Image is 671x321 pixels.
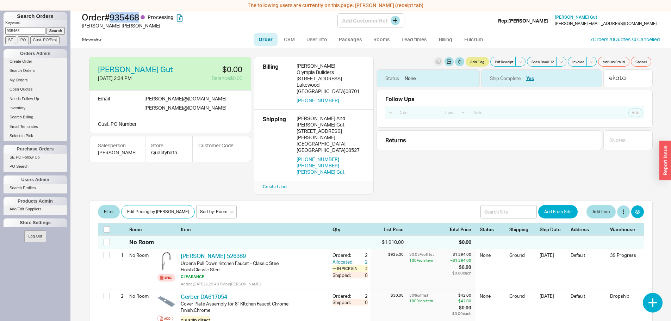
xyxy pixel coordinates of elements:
div: No Room [129,249,155,261]
button: Log Out [24,230,46,242]
h1: Search Orders [4,12,67,20]
a: Create Order [4,58,67,65]
div: Default [571,252,606,268]
button: Yes [526,75,534,81]
a: Order [254,33,278,46]
div: 100 % on item [409,258,449,263]
div: $0.00 each [452,311,471,316]
div: [STREET_ADDRESS] [297,128,365,134]
button: Add [628,109,642,117]
button: Add Flag [466,57,489,67]
div: $1,294.00 [451,252,471,257]
div: Urbena Pull Down Kitchen Faucet - Classic Steel [181,260,327,266]
div: $925.00 [371,252,404,257]
div: List Price [371,226,404,233]
a: Billing [433,33,458,46]
div: Allocated: [333,259,355,265]
div: [PERSON_NAME] And [PERSON_NAME] Gut [297,115,365,128]
a: Inventory [4,104,67,112]
div: $0.00 each [451,271,471,275]
a: Fulcrum [459,33,488,46]
div: Finish : Chrome [181,307,327,313]
span: Filter [104,208,114,216]
div: Warehouse [610,226,638,233]
div: Balance $0.00 [189,75,242,82]
button: Edit Pricing by [PERSON_NAME] [121,205,195,218]
div: Added [DATE] 2:29:48 PM by [PERSON_NAME] [181,281,327,287]
div: $0.00 [451,264,471,270]
div: – $42.00 [452,298,471,304]
div: Ordered: [333,293,355,299]
div: [PERSON_NAME] [297,63,365,69]
h1: Order # 935468 [82,12,337,22]
div: [PERSON_NAME] @ [DOMAIN_NAME] [144,104,226,112]
a: SE PO Follow Up [4,154,67,161]
div: Status [480,226,505,233]
button: Cancel [631,57,651,67]
div: [PERSON_NAME] [98,149,137,156]
div: 1 [115,249,124,261]
div: Cust. PO Number [89,116,251,134]
span: [PERSON_NAME] Gut [555,14,597,20]
span: Mark as Fraud [603,59,625,64]
span: Edit Pricing by [PERSON_NAME] [127,208,189,216]
div: 0 [355,299,368,305]
div: Ship Complete [490,75,521,81]
div: Email [98,95,110,103]
div: Customer Code [198,142,234,149]
span: Pdf Receipt [495,59,513,64]
div: Status [385,75,399,81]
div: Purchase Orders [4,145,67,153]
a: Search Profiles [4,184,67,192]
div: Ship complete [82,38,101,42]
div: None [480,252,505,268]
span: Invoice [572,59,584,64]
button: Pdf Receipt [490,57,516,67]
span: Spec Book 1 / 2 [532,59,554,64]
div: Returns [385,136,599,144]
div: No Room [129,290,155,302]
div: [PERSON_NAME][GEOGRAPHIC_DATA] , [GEOGRAPHIC_DATA] 08527 [297,134,365,153]
button: [PHONE_NUMBER] [PERSON_NAME] Gut [297,162,365,175]
div: — In Pick Bin [333,265,360,272]
button: [PHONE_NUMBER] [297,156,339,162]
input: Cust. PO/Proj [30,36,60,44]
button: Add From Site [538,205,578,218]
div: Shipped: [333,299,355,305]
a: Rooms [368,33,395,46]
div: $0.00 [459,239,471,246]
button: Filter [98,205,120,218]
div: The following users are currently on this page: [2,2,669,9]
div: [PERSON_NAME] @ [DOMAIN_NAME] [144,95,226,103]
div: Ordered: [333,252,355,258]
div: [PERSON_NAME][EMAIL_ADDRESS][DOMAIN_NAME] [555,21,657,26]
div: [DATE] [540,252,566,268]
button: Allocated:2 [333,259,368,265]
div: $42.00 [452,293,471,298]
div: 100 % on item [409,298,451,304]
span: Needs Follow Up [10,97,39,101]
div: Orders Admin [4,49,67,58]
input: Note [470,108,593,117]
a: 7Orders /0Quotes /4 Cancelled [590,36,660,42]
a: Select to Pick [4,132,67,140]
div: No Room [129,238,154,246]
input: SE [5,36,16,44]
a: [PERSON_NAME] Gut [98,66,173,73]
div: Store [151,142,187,149]
div: Ground [509,293,535,313]
div: 0 Note s [609,137,626,144]
div: Qualitybath [151,149,187,156]
div: $30.00 [371,293,404,298]
div: 30 % off list [409,293,451,298]
div: 0 [355,272,368,278]
a: Open Quotes [4,86,67,93]
div: Salesperson [98,142,137,149]
div: – $1,294.00 [451,258,471,263]
p: Keyword: [5,20,67,27]
div: [PERSON_NAME] [PERSON_NAME] [82,22,337,29]
button: Mark as Fraud [598,57,629,67]
div: Default [571,293,606,313]
a: Lead times [396,33,432,46]
input: Search [46,27,65,35]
